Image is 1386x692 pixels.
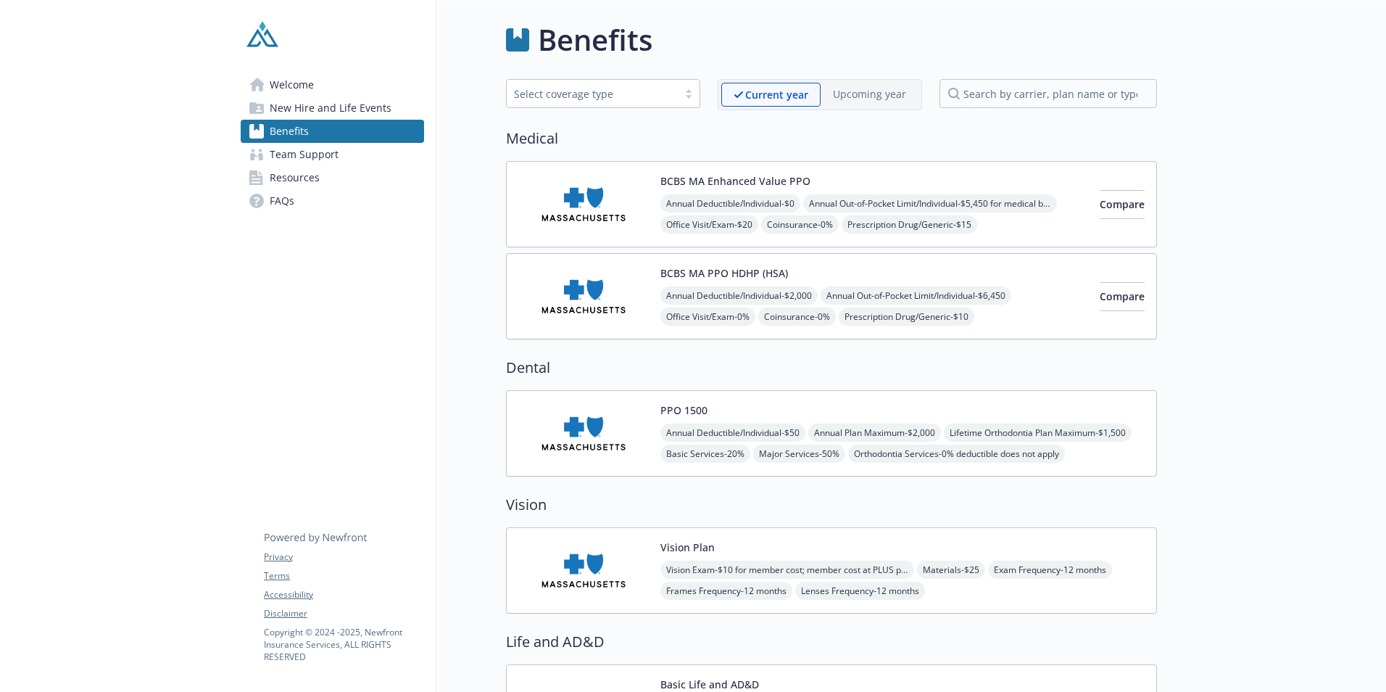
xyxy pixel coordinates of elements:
[660,194,800,213] span: Annual Deductible/Individual - $0
[660,173,810,189] button: BCBS MA Enhanced Value PPO
[745,87,808,102] p: Current year
[241,166,424,189] a: Resources
[821,83,918,107] span: Upcoming year
[803,194,1057,213] span: Annual Out-of-Pocket Limit/Individual - $5,450 for medical benefits; prescription drug benefits: ...
[514,86,671,102] div: Select coverage type
[660,287,818,305] span: Annual Deductible/Individual - $2,000
[241,96,424,120] a: New Hire and Life Events
[264,588,423,601] a: Accessibility
[660,265,788,281] button: BCBS MA PPO HDHP (HSA)
[506,494,1157,516] h2: Vision
[833,86,906,102] p: Upcoming year
[761,215,839,234] span: Coinsurance - 0%
[518,173,649,235] img: Blue Cross and Blue Shield of Massachusetts, Inc. carrier logo
[660,445,750,463] span: Basic Services - 20%
[808,424,941,442] span: Annual Plan Maximum - $2,000
[660,215,758,234] span: Office Visit/Exam - $20
[660,561,914,579] span: Vision Exam - $10 for member cost; member cost at PLUS providers: $0
[506,128,1157,149] h2: Medical
[917,561,985,579] span: Materials - $25
[270,143,339,166] span: Team Support
[270,73,314,96] span: Welcome
[1100,289,1145,303] span: Compare
[660,677,759,692] button: Basic Life and AD&D
[264,569,423,582] a: Terms
[270,189,294,213] span: FAQs
[270,96,391,120] span: New Hire and Life Events
[839,308,974,326] span: Prescription Drug/Generic - $10
[660,308,755,326] span: Office Visit/Exam - 0%
[1100,282,1145,311] button: Compare
[506,357,1157,379] h2: Dental
[264,626,423,663] p: Copyright © 2024 - 2025 , Newfront Insurance Services, ALL RIGHTS RESERVED
[264,607,423,620] a: Disclaimer
[848,445,1065,463] span: Orthodontia Services - 0% deductible does not apply
[518,265,649,327] img: Blue Cross and Blue Shield of Massachusetts, Inc. carrier logo
[660,424,805,442] span: Annual Deductible/Individual - $50
[264,551,423,564] a: Privacy
[241,73,424,96] a: Welcome
[944,424,1132,442] span: Lifetime Orthodontia Plan Maximum - $1,500
[660,582,792,600] span: Frames Frequency - 12 months
[241,189,424,213] a: FAQs
[1100,197,1145,211] span: Compare
[241,143,424,166] a: Team Support
[241,120,424,143] a: Benefits
[660,403,707,418] button: PPO 1500
[270,120,309,143] span: Benefits
[795,582,925,600] span: Lenses Frequency - 12 months
[758,308,836,326] span: Coinsurance - 0%
[506,631,1157,653] h2: Life and AD&D
[270,166,320,189] span: Resources
[753,445,845,463] span: Major Services - 50%
[538,18,652,62] h1: Benefits
[988,561,1112,579] span: Exam Frequency - 12 months
[939,79,1157,108] input: search by carrier, plan name or type
[660,540,715,555] button: Vision Plan
[821,287,1011,305] span: Annual Out-of-Pocket Limit/Individual - $6,450
[518,540,649,601] img: Blue Cross and Blue Shield of Massachusetts, Inc. carrier logo
[1100,190,1145,219] button: Compare
[842,215,977,234] span: Prescription Drug/Generic - $15
[518,403,649,464] img: Blue Cross and Blue Shield of Massachusetts, Inc. carrier logo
